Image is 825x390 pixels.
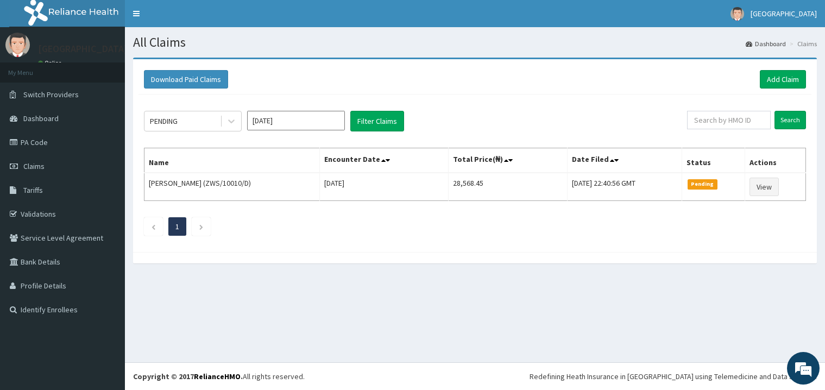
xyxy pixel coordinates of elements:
li: Claims [787,39,817,48]
input: Select Month and Year [247,111,345,130]
footer: All rights reserved. [125,362,825,390]
input: Search by HMO ID [687,111,771,129]
th: Total Price(₦) [448,148,567,173]
span: Switch Providers [23,90,79,99]
p: [GEOGRAPHIC_DATA] [38,44,128,54]
td: 28,568.45 [448,173,567,201]
strong: Copyright © 2017 . [133,372,243,381]
td: [DATE] 22:40:56 GMT [567,173,682,201]
a: Page 1 is your current page [175,222,179,231]
th: Encounter Date [320,148,448,173]
button: Download Paid Claims [144,70,228,89]
img: User Image [730,7,744,21]
span: Tariffs [23,185,43,195]
span: Pending [688,179,717,189]
th: Name [144,148,320,173]
th: Status [682,148,745,173]
a: Online [38,59,64,67]
td: [DATE] [320,173,448,201]
th: Actions [745,148,806,173]
a: View [750,178,779,196]
span: [GEOGRAPHIC_DATA] [751,9,817,18]
span: Claims [23,161,45,171]
h1: All Claims [133,35,817,49]
button: Filter Claims [350,111,404,131]
a: Add Claim [760,70,806,89]
th: Date Filed [567,148,682,173]
input: Search [774,111,806,129]
a: Next page [199,222,204,231]
div: Redefining Heath Insurance in [GEOGRAPHIC_DATA] using Telemedicine and Data Science! [530,371,817,382]
img: User Image [5,33,30,57]
td: [PERSON_NAME] (ZWS/10010/D) [144,173,320,201]
a: Dashboard [746,39,786,48]
a: RelianceHMO [194,372,241,381]
div: PENDING [150,116,178,127]
span: Dashboard [23,114,59,123]
a: Previous page [151,222,156,231]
